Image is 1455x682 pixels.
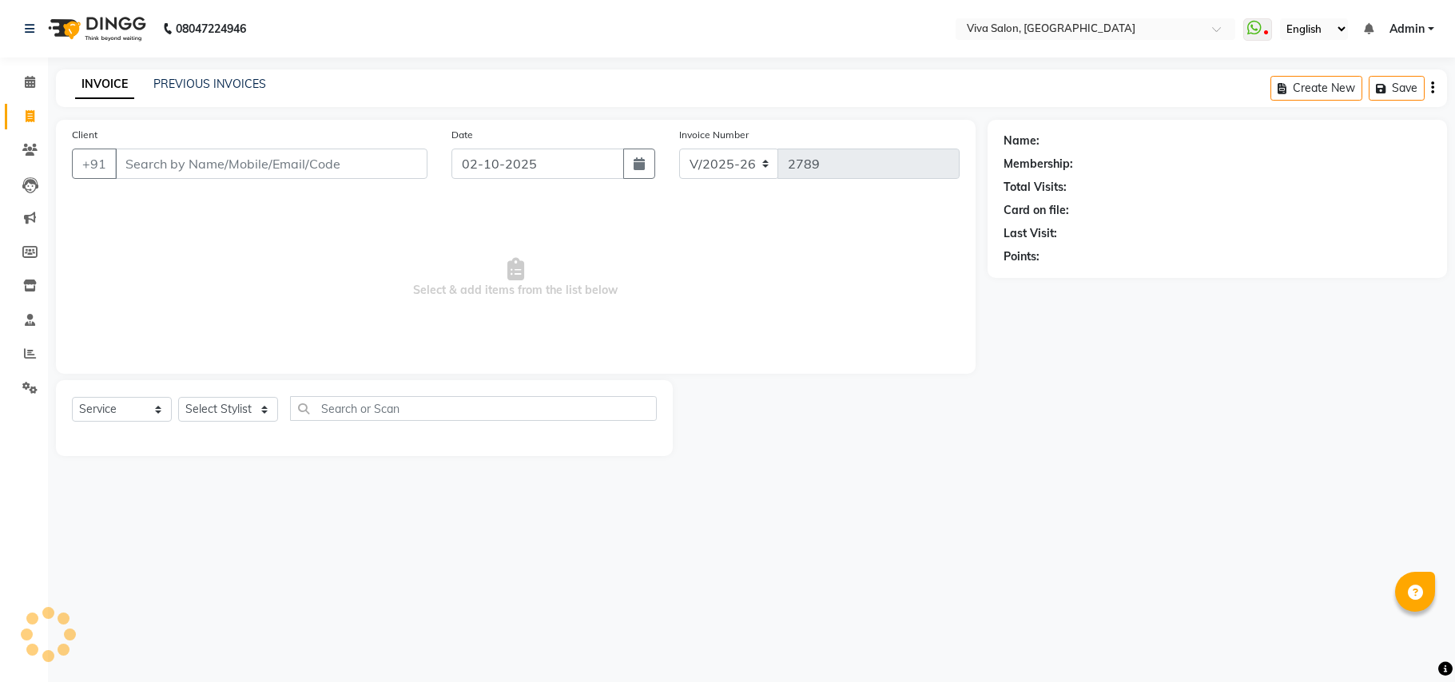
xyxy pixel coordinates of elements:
b: 08047224946 [176,6,246,51]
button: Save [1369,76,1425,101]
div: Membership: [1004,156,1073,172]
div: Total Visits: [1004,179,1067,196]
a: PREVIOUS INVOICES [153,77,266,91]
div: Last Visit: [1004,225,1057,242]
div: Points: [1004,248,1040,265]
input: Search by Name/Mobile/Email/Code [115,149,427,179]
label: Date [451,128,473,142]
span: Admin [1389,21,1425,38]
div: Name: [1004,133,1040,149]
div: Card on file: [1004,202,1069,219]
label: Client [72,128,97,142]
button: Create New [1270,76,1362,101]
a: INVOICE [75,70,134,99]
button: +91 [72,149,117,179]
span: Select & add items from the list below [72,198,960,358]
label: Invoice Number [679,128,749,142]
input: Search or Scan [290,396,657,421]
img: logo [41,6,150,51]
iframe: chat widget [1388,618,1439,666]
